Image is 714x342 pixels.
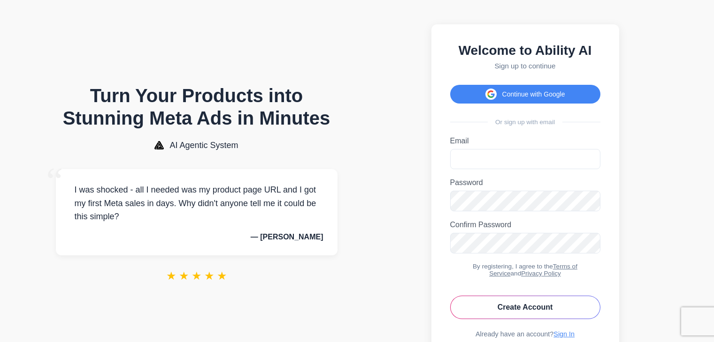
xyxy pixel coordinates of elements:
p: I was shocked - all I needed was my product page URL and I got my first Meta sales in days. Why d... [70,183,323,223]
a: Sign In [553,330,575,338]
label: Email [450,137,600,145]
div: Already have an account? [450,330,600,338]
span: AI Agentic System [169,141,238,150]
h2: Welcome to Ability AI [450,43,600,58]
span: ★ [192,269,202,283]
span: ★ [179,269,189,283]
button: Continue with Google [450,85,600,104]
span: ★ [166,269,177,283]
p: — [PERSON_NAME] [70,233,323,241]
img: AI Agentic System Logo [154,141,164,149]
span: “ [46,160,63,202]
span: ★ [204,269,215,283]
p: Sign up to continue [450,62,600,70]
a: Privacy Policy [521,270,561,277]
label: Confirm Password [450,221,600,229]
span: ★ [217,269,227,283]
label: Password [450,178,600,187]
button: Create Account [450,296,600,319]
div: By registering, I agree to the and [450,263,600,277]
h1: Turn Your Products into Stunning Meta Ads in Minutes [56,84,338,129]
div: Or sign up with email [450,119,600,126]
a: Terms of Service [489,263,577,277]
